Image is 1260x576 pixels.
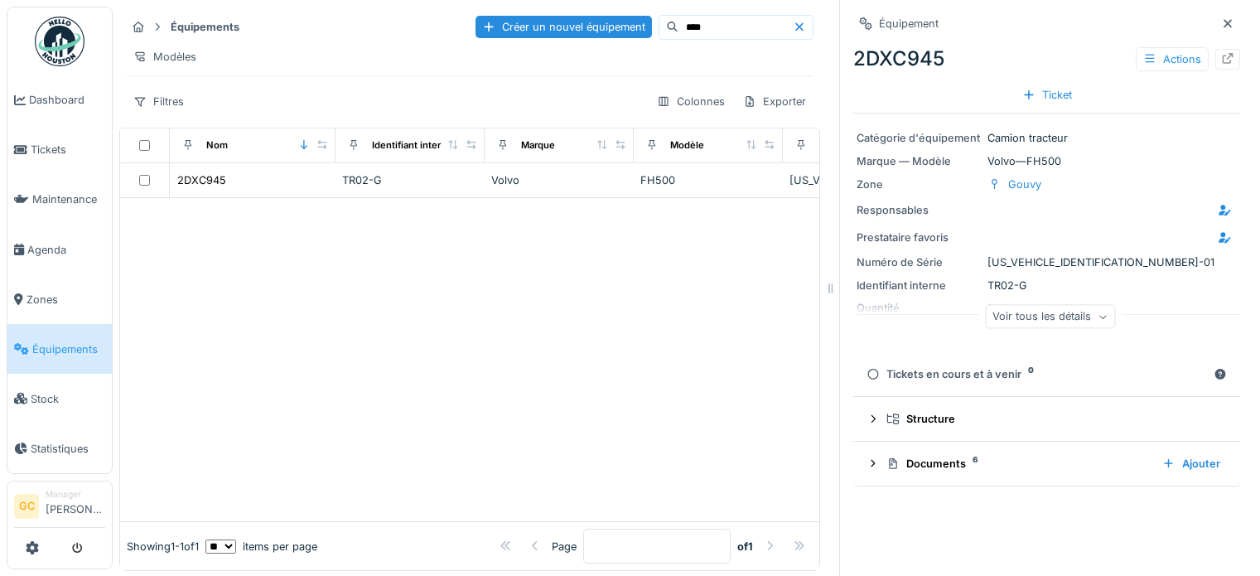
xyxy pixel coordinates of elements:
div: Marque — Modèle [857,153,981,169]
div: Documents [886,456,1149,472]
div: FH500 [640,172,776,188]
span: Zones [27,292,105,307]
a: Équipements [7,324,112,374]
a: Dashboard [7,75,112,125]
span: Équipements [32,341,105,357]
div: Créer un nouvel équipement [476,16,652,38]
div: Zone [857,177,981,192]
span: Dashboard [29,92,105,108]
summary: Tickets en cours et à venir0 [860,359,1233,390]
div: Volvo — FH500 [857,153,1237,169]
a: Agenda [7,225,112,274]
div: Filtres [126,90,191,114]
img: Badge_color-CXgf-gQk.svg [35,17,84,66]
div: Tickets en cours et à venir [867,366,1207,382]
div: Marque [521,138,555,152]
a: Zones [7,274,112,324]
a: Maintenance [7,175,112,225]
span: Agenda [27,242,105,258]
div: Identifiant interne [857,278,981,293]
div: Showing 1 - 1 of 1 [127,539,199,554]
span: Tickets [31,142,105,157]
div: Actions [1136,47,1209,71]
span: Statistiques [31,441,105,457]
a: GC Manager[PERSON_NAME] [14,488,105,528]
div: [US_VEHICLE_IDENTIFICATION_NUMBER]-01 [789,172,925,188]
div: Ticket [1016,84,1079,106]
div: Catégorie d'équipement [857,130,981,146]
summary: Structure [860,404,1233,434]
div: Colonnes [649,90,732,114]
li: [PERSON_NAME] [46,488,105,524]
div: Page [552,539,577,554]
span: Stock [31,391,105,407]
div: Prestataire favoris [857,230,981,245]
a: Statistiques [7,424,112,473]
span: Maintenance [32,191,105,207]
div: Équipement [879,16,939,31]
summary: Documents6Ajouter [860,448,1233,479]
div: Manager [46,488,105,501]
div: 2DXC945 [177,172,226,188]
div: Modèles [126,45,204,69]
div: Structure [886,411,1220,427]
div: [US_VEHICLE_IDENTIFICATION_NUMBER]-01 [857,254,1237,270]
strong: Équipements [164,19,246,35]
div: Volvo [491,172,627,188]
div: Gouvy [1008,177,1041,192]
div: Responsables [857,202,981,218]
div: TR02-G [857,278,1237,293]
div: items per page [205,539,317,554]
div: 2DXC945 [853,44,1240,74]
div: TR02-G [342,172,478,188]
strong: of 1 [737,539,753,554]
div: Nom [206,138,228,152]
div: Modèle [670,138,704,152]
div: Identifiant interne [372,138,452,152]
div: Voir tous les détails [985,305,1115,329]
div: Numéro de Série [857,254,981,270]
div: Ajouter [1156,453,1227,475]
div: Camion tracteur [857,130,1237,146]
li: GC [14,494,39,519]
div: Exporter [736,90,813,114]
a: Stock [7,374,112,424]
a: Tickets [7,125,112,175]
